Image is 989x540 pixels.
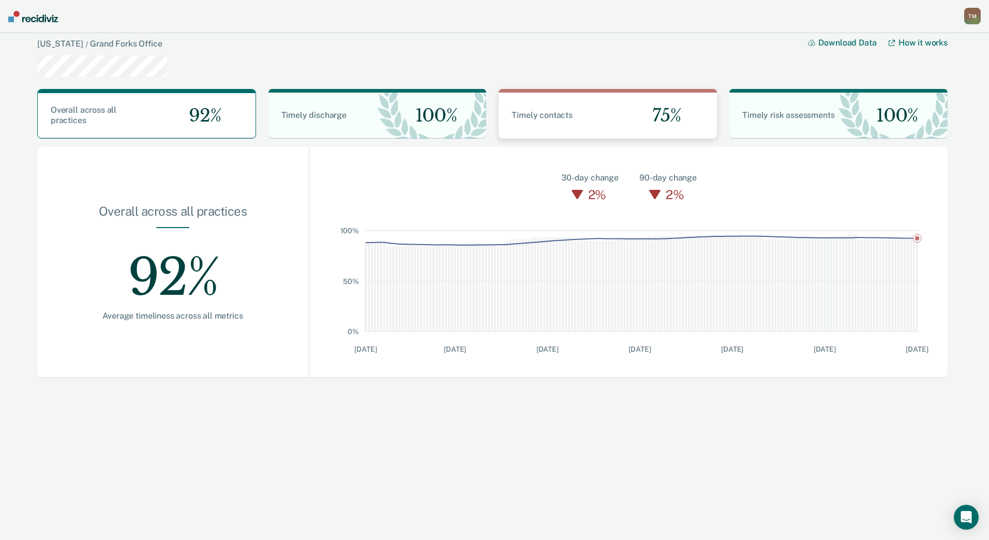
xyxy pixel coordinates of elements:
span: Timely contacts [512,110,573,120]
div: Average timeliness across all metrics [70,311,275,321]
div: 2% [663,184,686,205]
div: 2% [586,184,609,205]
img: Recidiviz [8,11,58,22]
div: 92% [70,228,275,311]
text: [DATE] [628,345,651,353]
div: Open Intercom Messenger [954,505,979,530]
div: Overall across all practices [70,204,275,227]
div: 30-day change [561,172,619,184]
span: Timely discharge [281,110,347,120]
button: Download Data [808,38,889,48]
text: [DATE] [354,345,377,353]
button: TM [964,8,981,24]
div: 90-day change [639,172,697,184]
span: 75% [644,105,681,126]
span: 100% [868,105,918,126]
span: 100% [407,105,457,126]
a: [US_STATE] [37,39,83,49]
span: Timely risk assessments [742,110,834,120]
text: [DATE] [721,345,743,353]
text: [DATE] [536,345,559,353]
a: Grand Forks Office [90,39,162,49]
text: [DATE] [444,345,466,353]
span: Overall across all practices [51,105,116,125]
span: / [83,40,90,48]
text: [DATE] [814,345,836,353]
text: [DATE] [906,345,928,353]
span: 92% [181,105,221,126]
div: T M [964,8,981,24]
a: How it works [889,38,948,48]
